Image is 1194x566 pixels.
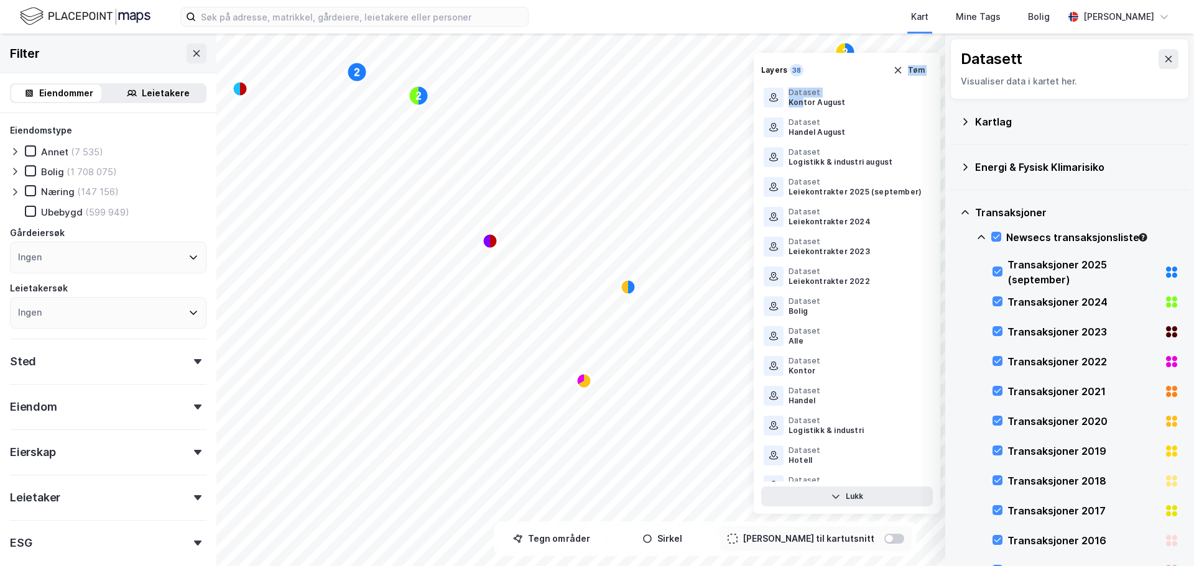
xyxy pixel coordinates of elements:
[789,117,846,127] div: Dataset
[67,166,117,178] div: (1 708 075)
[347,62,367,82] div: Map marker
[835,42,855,62] div: Map marker
[196,7,528,26] input: Søk på adresse, matrikkel, gårdeiere, leietakere eller personer
[789,396,820,406] div: Handel
[789,326,820,336] div: Dataset
[1007,533,1159,548] div: Transaksjoner 2016
[789,147,892,157] div: Dataset
[1137,232,1149,243] div: Tooltip anchor
[956,9,1001,24] div: Mine Tags
[85,206,129,218] div: (599 949)
[576,373,591,388] div: Map marker
[843,47,848,58] text: 2
[41,206,83,218] div: Ubebygd
[789,207,871,217] div: Dataset
[18,305,42,320] div: Ingen
[885,60,933,80] button: Tøm
[1028,9,1050,24] div: Bolig
[39,86,93,101] div: Eiendommer
[10,490,60,505] div: Leietaker
[789,247,870,257] div: Leiekontrakter 2023
[789,98,846,107] div: Kontor August
[789,336,820,346] div: Alle
[789,88,846,98] div: Dataset
[761,486,933,506] button: Lukk
[789,177,922,187] div: Dataset
[790,64,803,76] div: 38
[789,217,871,227] div: Leiekontrakter 2024
[1132,506,1194,566] div: Kontrollprogram for chat
[911,9,928,24] div: Kart
[409,86,428,106] div: Map marker
[354,67,360,78] text: 2
[961,49,1022,69] div: Datasett
[77,186,119,198] div: (147 156)
[789,426,864,436] div: Logistikk & industri
[621,280,636,294] div: Map marker
[10,123,72,138] div: Eiendomstype
[1132,506,1194,566] iframe: Chat Widget
[789,276,870,286] div: Leiekontrakter 2022
[975,160,1179,175] div: Energi & Fysisk Klimarisiko
[1006,230,1179,245] div: Newsecs transaksjonsliste
[10,354,36,369] div: Sted
[1007,503,1159,518] div: Transaksjoner 2017
[10,536,32,550] div: ESG
[1007,294,1159,309] div: Transaksjoner 2024
[789,475,820,485] div: Dataset
[1083,9,1154,24] div: [PERSON_NAME]
[499,526,604,551] button: Tegn områder
[1007,257,1159,287] div: Transaksjoner 2025 (september)
[789,455,820,465] div: Hotell
[789,306,820,316] div: Bolig
[789,296,820,306] div: Dataset
[789,157,892,167] div: Logistikk & industri august
[18,250,42,265] div: Ingen
[71,146,103,158] div: (7 535)
[789,445,820,455] div: Dataset
[975,114,1179,129] div: Kartlag
[41,166,64,178] div: Bolig
[142,86,190,101] div: Leietakere
[10,281,68,296] div: Leietakersøk
[789,366,820,376] div: Kontor
[1007,354,1159,369] div: Transaksjoner 2022
[416,91,422,101] text: 2
[743,531,874,546] div: [PERSON_NAME] til kartutsnitt
[1007,414,1159,429] div: Transaksjoner 2020
[10,43,40,63] div: Filter
[789,187,922,197] div: Leiekontrakter 2025 (september)
[10,226,65,240] div: Gårdeiersøk
[609,526,715,551] button: Sirkel
[761,65,787,75] div: Layers
[789,356,820,366] div: Dataset
[1007,444,1159,459] div: Transaksjoner 2019
[233,81,248,96] div: Map marker
[789,237,870,247] div: Dataset
[1007,384,1159,399] div: Transaksjoner 2021
[41,186,75,198] div: Næring
[483,234,497,249] div: Map marker
[789,127,846,137] div: Handel August
[20,6,150,27] img: logo.f888ab2527a4732fd821a326f86c7f29.svg
[789,386,820,396] div: Dataset
[41,146,68,158] div: Annet
[1007,324,1159,339] div: Transaksjoner 2023
[10,399,57,414] div: Eiendom
[961,74,1178,89] div: Visualiser data i kartet her.
[975,205,1179,220] div: Transaksjoner
[10,445,55,460] div: Eierskap
[1007,473,1159,488] div: Transaksjoner 2018
[789,416,864,426] div: Dataset
[789,267,870,276] div: Dataset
